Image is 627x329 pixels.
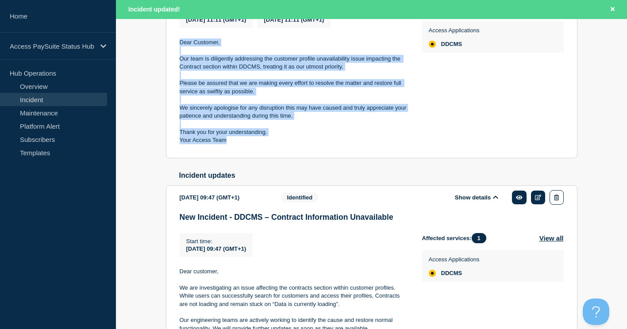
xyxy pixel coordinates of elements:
span: Affected services: [422,233,491,243]
iframe: Help Scout Beacon - Open [583,298,609,325]
span: Incident updated! [128,6,180,13]
p: Dear Customer, [180,38,408,46]
div: affected [429,41,436,48]
div: affected [429,270,436,277]
p: Access Applications [429,256,480,263]
p: Your Access Team [180,136,408,144]
p: We are investigating an issue affecting the contracts section within customer profiles. While use... [180,284,408,308]
h2: Incident updates [179,172,577,180]
span: Identified [281,192,319,203]
button: Close banner [607,4,618,15]
button: View all [539,233,564,243]
p: Please be assured that we are making every effort to resolve the matter and restore full service ... [180,79,408,96]
span: 1 [472,233,486,243]
p: We sincerely apologise for any disruption this may have caused and truly appreciate your patience... [180,104,408,120]
div: [DATE] 09:47 (GMT+1) [180,190,268,205]
p: Start time : [186,238,246,245]
p: Access PaySuite Status Hub [10,42,95,50]
p: Access Applications [429,27,480,34]
span: [DATE] 11:11 (GMT+1) [186,16,246,23]
p: Our team is diligently addressing the customer profile unavailability issue impacting the Contrac... [180,55,408,71]
p: Dear customer, [180,268,408,275]
h3: New Incident - DDCMS – Contract Information Unavailable [180,213,564,222]
button: Show details [452,194,501,201]
span: DDCMS [441,41,462,48]
div: [DATE] 11:11 (GMT+1) [264,15,324,23]
span: DDCMS [441,270,462,277]
span: [DATE] 09:47 (GMT+1) [186,245,246,252]
p: Thank you for your understanding. [180,128,408,136]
